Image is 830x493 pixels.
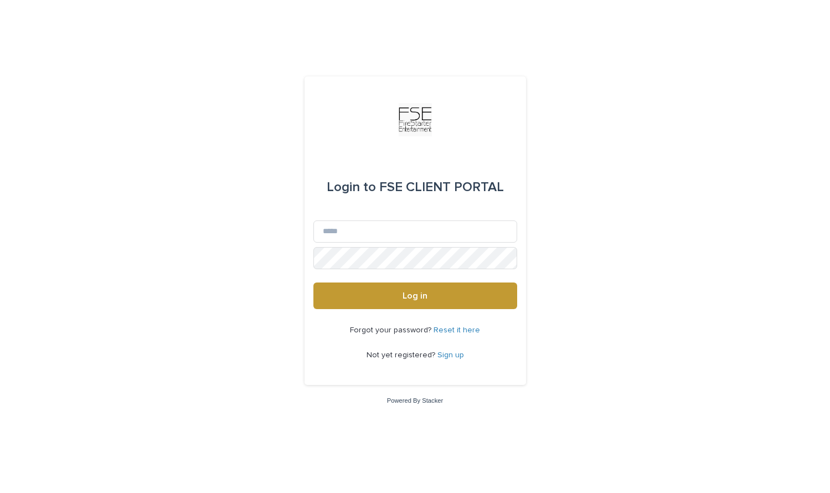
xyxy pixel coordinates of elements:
button: Log in [313,283,517,309]
img: Km9EesSdRbS9ajqhBzyo [399,103,432,136]
span: Forgot your password? [350,326,434,334]
span: Log in [403,291,427,300]
a: Powered By Stacker [387,397,443,404]
span: Login to [327,181,376,194]
span: Not yet registered? [367,351,437,359]
a: Reset it here [434,326,480,334]
div: FSE CLIENT PORTAL [327,172,504,203]
a: Sign up [437,351,464,359]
